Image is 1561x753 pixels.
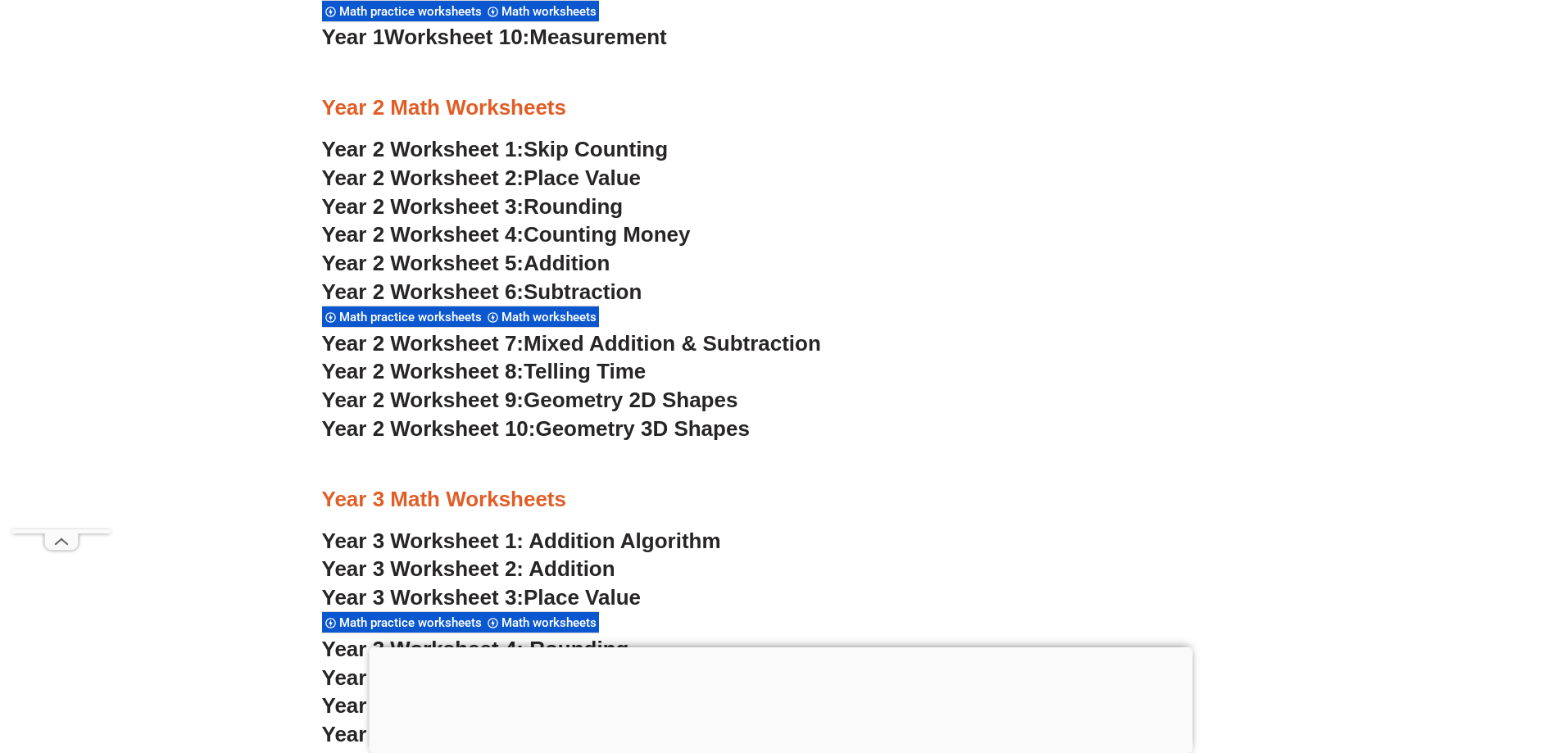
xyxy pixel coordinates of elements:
span: Year 2 Worksheet 1: [322,137,524,161]
a: Year 2 Worksheet 6:Subtraction [322,279,642,304]
a: Year 3 Worksheet 7: Multiplication (x2, x4, x3, x6) [322,722,818,746]
span: Addition [524,251,610,275]
a: Year 2 Worksheet 8:Telling Time [322,359,647,383]
span: Year 2 Worksheet 4: [322,222,524,247]
span: Math worksheets [501,4,601,19]
span: Subtraction [524,279,642,304]
a: Year 2 Worksheet 3:Rounding [322,194,624,219]
a: Year 2 Worksheet 1:Skip Counting [322,137,669,161]
h3: Year 2 Math Worksheets [322,94,1240,122]
span: Year 2 Worksheet 8: [322,359,524,383]
span: Year 2 Worksheet 10: [322,416,536,441]
a: Year 2 Worksheet 4:Counting Money [322,222,691,247]
a: Year 2 Worksheet 5:Addition [322,251,610,275]
span: Year 3 Worksheet 3: [322,585,524,610]
a: Year 3 Worksheet 3:Place Value [322,585,642,610]
span: Place Value [524,166,641,190]
span: Place Value [524,585,641,610]
span: Skip Counting [524,137,668,161]
div: Math practice worksheets [322,611,484,633]
span: Year 2 Worksheet 2: [322,166,524,190]
span: Geometry 3D Shapes [535,416,749,441]
span: Measurement [529,25,667,49]
h3: Year 3 Math Worksheets [322,486,1240,514]
span: Counting Money [524,222,691,247]
span: Year 2 Worksheet 5: [322,251,524,275]
a: Year 2 Worksheet 7:Mixed Addition & Subtraction [322,331,821,356]
span: Math practice worksheets [339,615,487,630]
iframe: Chat Widget [1288,568,1561,753]
a: Year 3 Worksheet 5: Rounding (Money) [322,665,717,690]
div: Math practice worksheets [322,306,484,328]
a: Year 3 Worksheet 2: Addition [322,556,615,581]
a: Year 3 Worksheet 1: Addition Algorithm [322,528,721,553]
span: Year 2 Worksheet 6: [322,279,524,304]
iframe: Advertisement [12,38,111,529]
a: Year 2 Worksheet 10:Geometry 3D Shapes [322,416,750,441]
a: Year 1Worksheet 10:Measurement [322,25,667,49]
div: Math worksheets [484,611,599,633]
span: Rounding [524,194,623,219]
span: Telling Time [524,359,646,383]
span: Math worksheets [501,615,601,630]
span: Math practice worksheets [339,310,487,324]
a: Year 2 Worksheet 9:Geometry 2D Shapes [322,388,738,412]
span: Worksheet 10: [384,25,529,49]
span: Math practice worksheets [339,4,487,19]
span: Year 2 Worksheet 7: [322,331,524,356]
iframe: Advertisement [369,647,1192,749]
a: Year 3 Worksheet 6: Subtraction [322,693,648,718]
div: Math worksheets [484,306,599,328]
span: Math worksheets [501,310,601,324]
a: Year 3 Worksheet 4: Rounding [322,637,629,661]
a: Year 2 Worksheet 2:Place Value [322,166,642,190]
span: Year 2 Worksheet 9: [322,388,524,412]
span: Year 2 Worksheet 3: [322,194,524,219]
span: Mixed Addition & Subtraction [524,331,821,356]
span: Geometry 2D Shapes [524,388,737,412]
